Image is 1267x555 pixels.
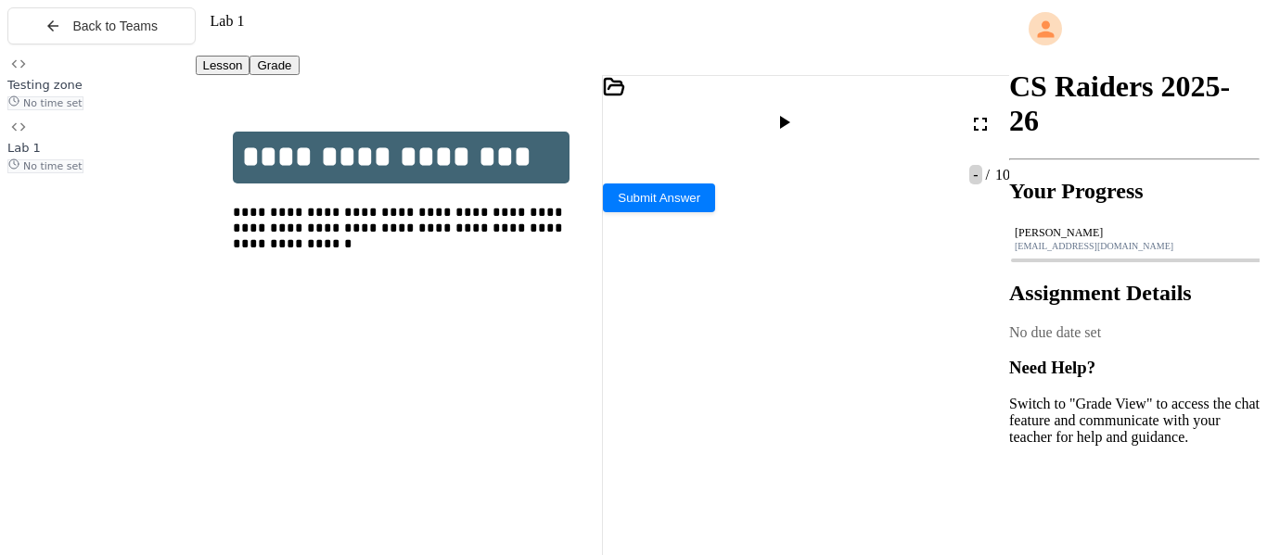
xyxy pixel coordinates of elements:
[1009,396,1260,446] p: Switch to "Grade View" to access the chat feature and communicate with your teacher for help and ...
[72,19,158,33] span: Back to Teams
[1015,226,1254,240] div: [PERSON_NAME]
[618,191,700,205] span: Submit Answer
[7,7,196,44] button: Back to Teams
[1009,179,1260,204] h2: Your Progress
[7,96,83,110] span: No time set
[1009,324,1260,341] div: No due date set
[1009,281,1260,306] h2: Assignment Details
[603,183,715,212] button: Submit Answer
[196,56,250,75] button: Lesson
[211,13,245,29] span: Lab 1
[1009,69,1260,138] h1: CS Raiders 2025-26
[7,159,83,173] span: No time set
[250,56,299,75] button: Grade
[1009,358,1260,378] h3: Need Help?
[992,167,1010,183] span: 10
[986,167,990,183] span: /
[7,78,83,92] span: Testing zone
[7,141,41,155] span: Lab 1
[969,165,981,184] span: -
[1015,241,1254,251] div: [EMAIL_ADDRESS][DOMAIN_NAME]
[1009,7,1260,50] div: My Account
